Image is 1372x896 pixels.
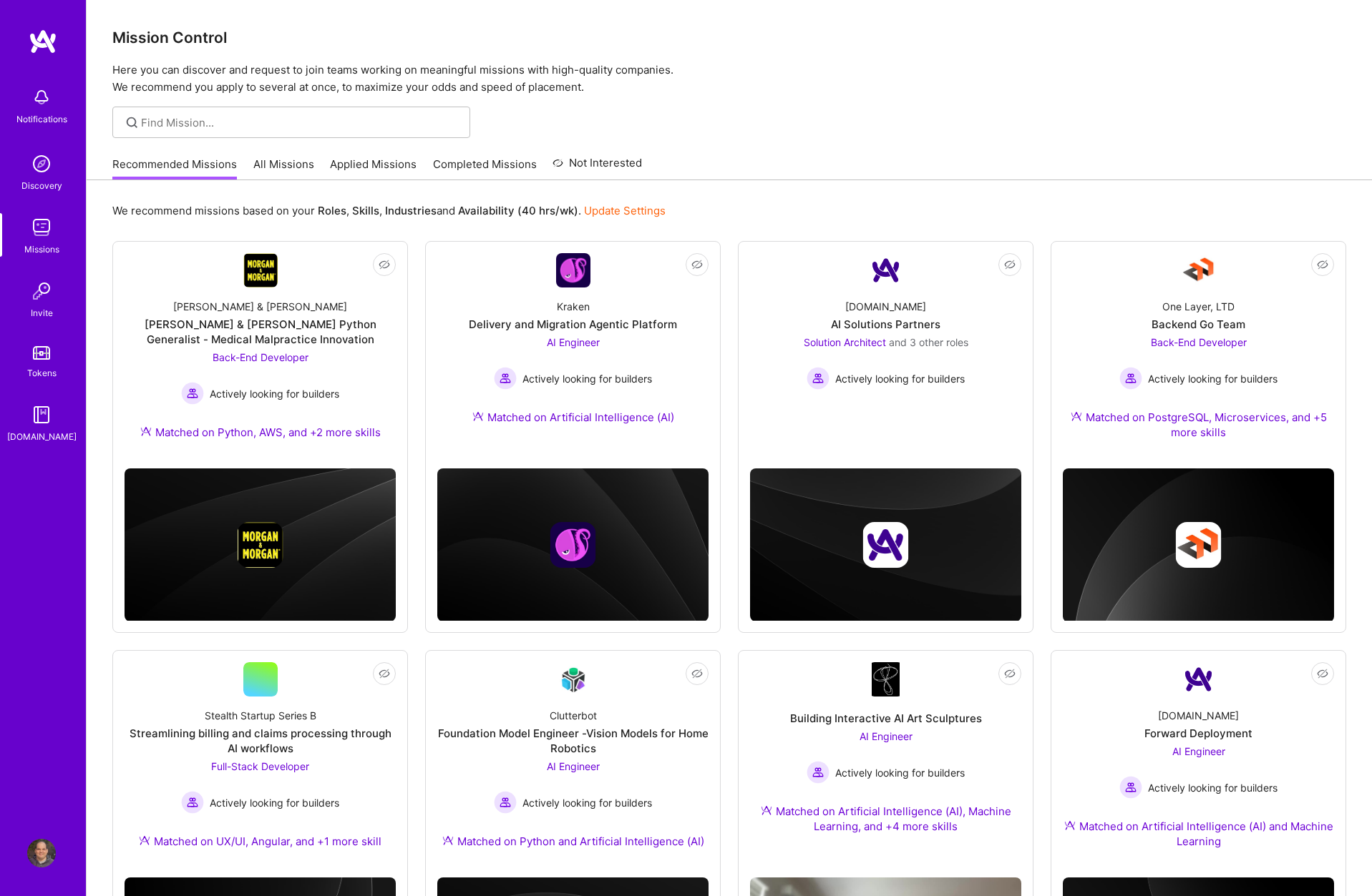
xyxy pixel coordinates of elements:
[831,317,940,332] div: AI Solutions Partners
[790,711,982,726] div: Building Interactive AI Art Sculptures
[1064,819,1076,831] img: Ateam Purple Icon
[835,765,965,780] span: Actively looking for builders
[1004,668,1016,679] i: icon EyeClosed
[379,668,390,679] i: icon EyeClosed
[1317,259,1328,270] i: icon EyeClosed
[139,834,381,849] div: Matched on UX/UI, Angular, and +1 more skill
[1119,367,1142,390] img: Actively looking for builders
[550,708,597,723] div: Clutterbot
[1004,259,1016,270] i: icon EyeClosed
[691,259,703,270] i: icon EyeClosed
[442,834,704,849] div: Matched on Python and Artificial Intelligence (AI)
[31,305,53,320] div: Invite
[584,204,666,217] a: Update Settings
[804,336,886,348] span: Solution Architect
[437,662,709,866] a: Company LogoClutterbotFoundation Model Engineer -Vision Models for Home RoboticsAI Engineer Activ...
[1148,371,1278,386] span: Actively looking for builders
[522,795,652,810] span: Actively looking for builders
[112,29,1346,46] h3: Mission Control
[140,425,152,437] img: Ateam Purple Icon
[29,29,57,54] img: logo
[125,726,396,756] div: Streamlining billing and claims processing through AI workflows
[547,336,600,348] span: AI Engineer
[141,115,459,130] input: Find Mission...
[21,178,62,193] div: Discovery
[1152,317,1245,332] div: Backend Go Team
[1063,819,1334,849] div: Matched on Artificial Intelligence (AI) and Machine Learning
[379,259,390,270] i: icon EyeClosed
[469,317,677,332] div: Delivery and Migration Agentic Platform
[253,157,314,180] a: All Missions
[24,839,59,867] a: User Avatar
[181,791,204,814] img: Actively looking for builders
[1071,410,1082,422] img: Ateam Purple Icon
[1144,726,1252,741] div: Forward Deployment
[761,804,772,816] img: Ateam Purple Icon
[807,367,829,390] img: Actively looking for builders
[16,112,67,127] div: Notifications
[27,400,56,429] img: guide book
[211,760,309,772] span: Full-Stack Developer
[125,468,396,621] img: cover
[835,371,965,386] span: Actively looking for builders
[27,149,56,178] img: discovery
[27,839,56,867] img: User Avatar
[1158,708,1239,723] div: [DOMAIN_NAME]
[1317,668,1328,679] i: icon EyeClosed
[210,795,339,810] span: Actively looking for builders
[330,157,417,180] a: Applied Missions
[472,410,674,425] div: Matched on Artificial Intelligence (AI)
[472,410,484,422] img: Ateam Purple Icon
[1182,253,1216,287] img: Company Logo
[238,522,283,568] img: Company logo
[458,204,578,217] b: Availability (40 hrs/wk)
[1172,745,1225,757] span: AI Engineer
[553,154,642,180] a: Not Interested
[750,253,1021,431] a: Company Logo[DOMAIN_NAME]AI Solutions PartnersSolution Architect and 3 other rolesActively lookin...
[691,668,703,679] i: icon EyeClosed
[550,522,596,568] img: Company logo
[24,242,59,257] div: Missions
[872,662,900,696] img: Company Logo
[124,114,140,131] i: icon SearchGrey
[1162,299,1235,314] div: One Layer, LTD
[807,761,829,784] img: Actively looking for builders
[125,317,396,347] div: [PERSON_NAME] & [PERSON_NAME] Python Generalist - Medical Malpractice Innovation
[1063,468,1334,622] img: cover
[173,299,347,314] div: [PERSON_NAME] & [PERSON_NAME]
[442,835,454,846] img: Ateam Purple Icon
[863,522,909,568] img: Company logo
[7,429,77,444] div: [DOMAIN_NAME]
[213,351,308,363] span: Back-End Developer
[181,382,204,405] img: Actively looking for builders
[1063,410,1334,440] div: Matched on PostgreSQL, Microservices, and +5 more skills
[385,204,437,217] b: Industries
[437,468,709,621] img: cover
[112,61,1346,96] p: Here you can discover and request to join teams working on meaningful missions with high-quality ...
[318,204,346,217] b: Roles
[1151,336,1247,348] span: Back-End Developer
[556,253,590,287] img: Company Logo
[750,662,1021,866] a: Company LogoBuilding Interactive AI Art SculpturesAI Engineer Actively looking for buildersActive...
[27,83,56,112] img: bell
[889,336,968,348] span: and 3 other roles
[522,371,652,386] span: Actively looking for builders
[494,367,517,390] img: Actively looking for builders
[352,204,379,217] b: Skills
[494,791,517,814] img: Actively looking for builders
[750,468,1021,621] img: cover
[557,299,590,314] div: Kraken
[750,804,1021,834] div: Matched on Artificial Intelligence (AI), Machine Learning, and +4 more skills
[125,662,396,866] a: Stealth Startup Series BStreamlining billing and claims processing through AI workflowsFull-Stack...
[437,253,709,442] a: Company LogoKrakenDelivery and Migration Agentic PlatformAI Engineer Actively looking for builder...
[547,760,600,772] span: AI Engineer
[210,386,339,401] span: Actively looking for builders
[243,253,278,287] img: Company Logo
[1148,780,1278,795] span: Actively looking for builders
[112,157,237,180] a: Recommended Missions
[140,425,381,440] div: Matched on Python, AWS, and +2 more skills
[27,365,57,380] div: Tokens
[1119,776,1142,799] img: Actively looking for builders
[139,835,150,846] img: Ateam Purple Icon
[112,203,666,218] p: We recommend missions based on your , , and .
